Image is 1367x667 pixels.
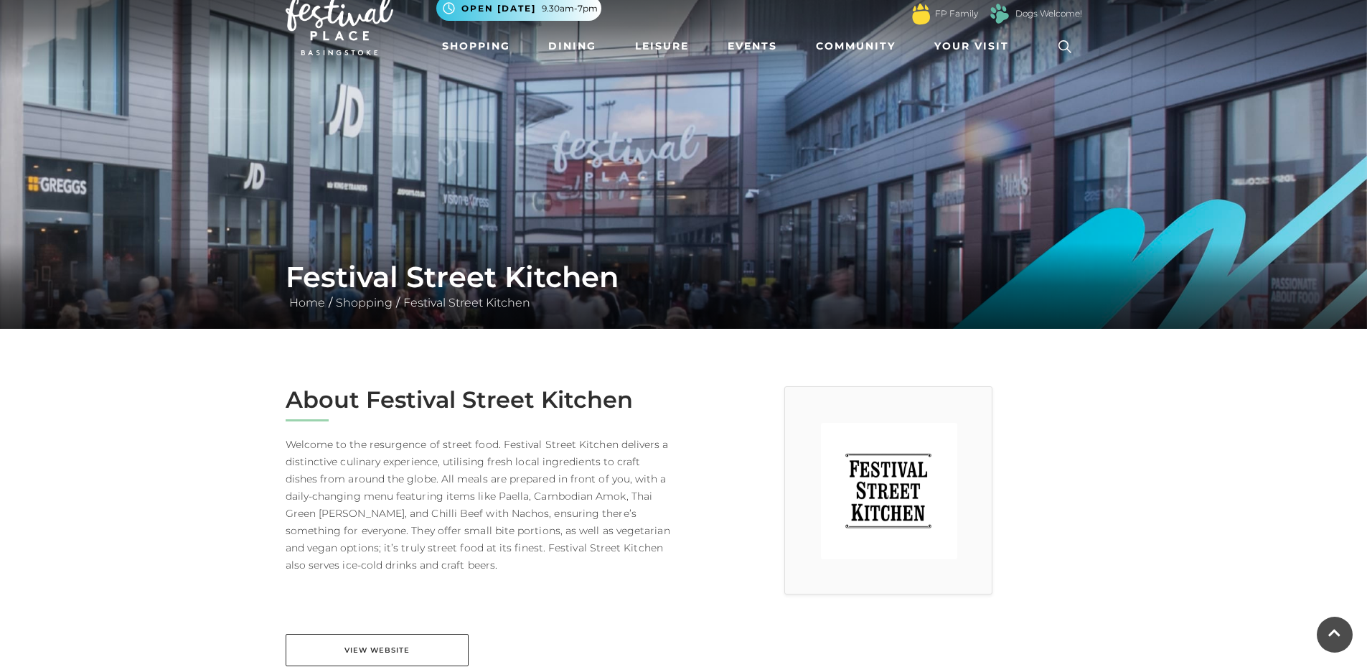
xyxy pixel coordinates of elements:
a: Shopping [332,296,396,309]
a: Dining [542,33,602,60]
a: View Website [286,634,469,666]
span: 9.30am-7pm [542,2,598,15]
a: FP Family [935,7,978,20]
a: Leisure [629,33,695,60]
p: Welcome to the resurgence of street food. Festival Street Kitchen delivers a distinctive culinary... [286,436,673,574]
a: Shopping [436,33,516,60]
h2: About Festival Street Kitchen [286,386,673,414]
a: Events [722,33,783,60]
a: Festival Street Kitchen [400,296,534,309]
h1: Festival Street Kitchen [286,260,1082,294]
a: Home [286,296,329,309]
a: Dogs Welcome! [1015,7,1082,20]
a: Community [810,33,901,60]
div: / / [275,260,1093,312]
span: Your Visit [934,39,1009,54]
span: Open [DATE] [461,2,536,15]
a: Your Visit [929,33,1022,60]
